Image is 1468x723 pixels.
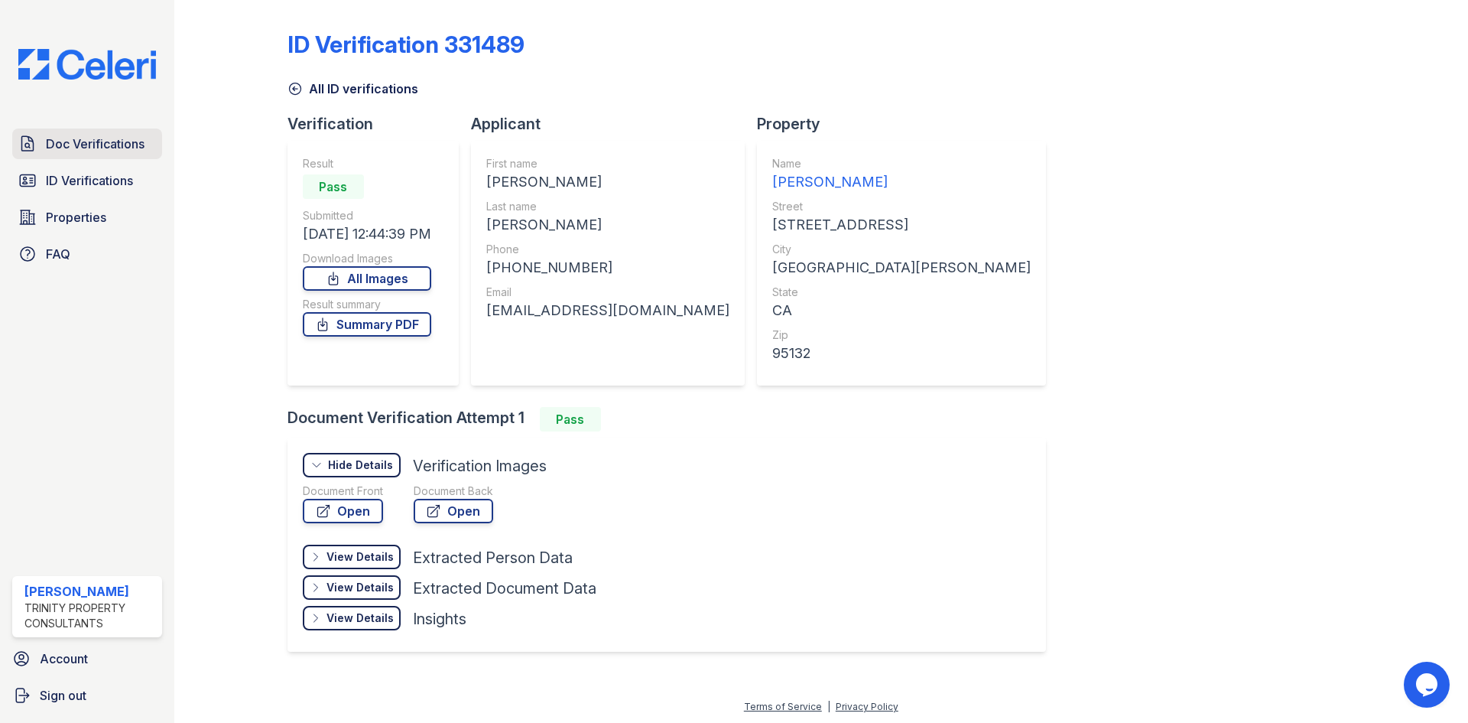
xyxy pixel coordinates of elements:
div: Document Back [414,484,493,499]
a: Summary PDF [303,312,431,337]
span: Account [40,650,88,668]
a: Terms of Service [744,701,822,712]
a: Sign out [6,680,168,711]
div: | [827,701,830,712]
div: Applicant [471,113,757,135]
div: [PHONE_NUMBER] [486,257,729,278]
div: View Details [326,549,394,565]
div: Document Verification Attempt 1 [287,407,1058,432]
div: Extracted Person Data [413,547,573,568]
div: Zip [772,327,1031,343]
a: Open [414,499,493,523]
div: View Details [326,611,394,626]
div: Hide Details [328,458,393,473]
a: Open [303,499,383,523]
a: Doc Verifications [12,129,162,159]
div: [PERSON_NAME] [24,582,156,601]
div: Result summary [303,297,431,312]
div: Verification Images [413,455,547,477]
div: State [772,285,1031,300]
div: Extracted Document Data [413,578,596,599]
a: Account [6,643,168,674]
div: Pass [540,407,601,432]
div: [PERSON_NAME] [772,171,1031,193]
span: Sign out [40,686,86,705]
a: All Images [303,266,431,291]
div: Street [772,199,1031,214]
span: ID Verifications [46,171,133,190]
a: Name [PERSON_NAME] [772,156,1031,193]
div: [DATE] 12:44:39 PM [303,223,431,245]
div: Last name [486,199,729,214]
div: Result [303,156,431,171]
div: Verification [287,113,471,135]
div: Insights [413,608,466,630]
a: All ID verifications [287,80,418,98]
div: Property [757,113,1058,135]
span: Properties [46,208,106,226]
div: [PERSON_NAME] [486,214,729,236]
a: Properties [12,202,162,233]
a: Privacy Policy [836,701,898,712]
a: ID Verifications [12,165,162,196]
div: View Details [326,580,394,595]
div: 95132 [772,343,1031,364]
iframe: chat widget [1404,662,1453,708]
div: Email [486,285,729,300]
div: Download Images [303,251,431,266]
div: [EMAIL_ADDRESS][DOMAIN_NAME] [486,300,729,321]
div: First name [486,156,729,171]
div: [STREET_ADDRESS] [772,214,1031,236]
div: CA [772,300,1031,321]
div: Submitted [303,208,431,223]
span: FAQ [46,245,70,263]
div: Document Front [303,484,383,499]
span: Doc Verifications [46,135,145,153]
div: Trinity Property Consultants [24,601,156,631]
div: [GEOGRAPHIC_DATA][PERSON_NAME] [772,257,1031,278]
div: [PERSON_NAME] [486,171,729,193]
a: FAQ [12,239,162,269]
div: Phone [486,242,729,257]
div: Name [772,156,1031,171]
div: ID Verification 331489 [287,31,525,58]
div: Pass [303,174,364,199]
div: City [772,242,1031,257]
img: CE_Logo_Blue-a8612792a0a2168367f1c8372b55b34899dd931a85d93a1a3d3e32e68fde9ad4.png [6,49,168,80]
